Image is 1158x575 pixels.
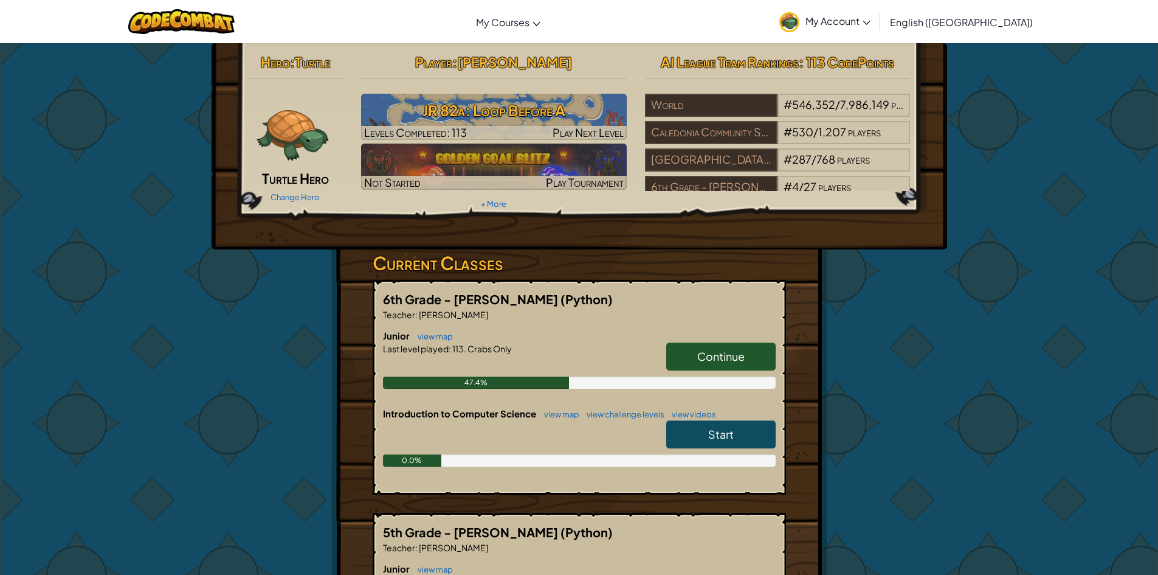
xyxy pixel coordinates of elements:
div: 47.4% [383,377,569,389]
a: Caledonia Community Schools#530/1,207players [645,133,911,147]
span: 4 [792,179,799,193]
div: [GEOGRAPHIC_DATA][PERSON_NAME] [645,148,777,172]
a: view map [538,409,579,419]
span: players [818,179,851,193]
a: view videos [666,409,716,419]
a: English ([GEOGRAPHIC_DATA]) [884,5,1039,38]
span: / [813,125,818,139]
a: Change Hero [271,192,320,202]
span: / [812,152,816,166]
span: Play Tournament [546,175,624,189]
span: players [891,97,924,111]
img: JR 82a: Loop Before A [361,94,627,140]
span: Player [415,54,452,71]
span: AI League Team Rankings [661,54,799,71]
span: Crabs Only [466,343,512,354]
span: My Account [805,15,870,27]
span: Start [708,427,734,441]
span: [PERSON_NAME] [418,309,488,320]
a: view challenge levels [581,409,664,419]
span: / [799,179,804,193]
span: Continue [697,349,745,363]
span: Junior [383,563,412,574]
span: : [415,542,418,553]
span: Not Started [364,175,421,189]
span: (Python) [560,291,613,307]
span: 7,986,149 [840,97,889,111]
a: My Account [773,2,877,41]
img: turtle.png [257,94,329,167]
span: : [290,54,295,71]
span: # [784,152,792,166]
span: My Courses [476,16,529,29]
span: Introduction to Computer Science [383,408,538,419]
a: World#546,352/7,986,149players [645,105,911,119]
span: 6th Grade - [PERSON_NAME] [383,291,560,307]
span: / [835,97,840,111]
span: Teacher [383,309,415,320]
span: : [449,343,451,354]
a: 6th Grade - [PERSON_NAME]#4/27players [645,187,911,201]
span: : [452,54,457,71]
span: players [848,125,881,139]
span: Teacher [383,542,415,553]
span: Turtle Hero [262,170,329,187]
span: : [415,309,418,320]
a: Not StartedPlay Tournament [361,144,627,190]
span: : 113 CodePoints [799,54,894,71]
div: 0.0% [383,455,442,467]
span: # [784,97,792,111]
span: (Python) [560,524,613,540]
span: [PERSON_NAME] [457,54,572,71]
a: My Courses [470,5,546,38]
span: 113. [451,343,466,354]
span: 287 [792,152,812,166]
span: Play Next Level [553,125,624,139]
h3: JR 82a: Loop Before A [361,97,627,124]
span: 768 [816,152,835,166]
span: 1,207 [818,125,846,139]
h3: Current Classes [373,249,786,277]
span: Turtle [295,54,330,71]
span: 546,352 [792,97,835,111]
img: avatar [779,12,799,32]
span: Levels Completed: 113 [364,125,467,139]
span: 530 [792,125,813,139]
span: Last level played [383,343,449,354]
span: 27 [804,179,816,193]
div: Caledonia Community Schools [645,121,777,144]
a: + More [481,199,506,209]
span: Hero [261,54,290,71]
a: [GEOGRAPHIC_DATA][PERSON_NAME]#287/768players [645,160,911,174]
div: 6th Grade - [PERSON_NAME] [645,176,777,199]
div: World [645,94,777,117]
span: players [837,152,870,166]
span: # [784,179,792,193]
span: # [784,125,792,139]
span: 5th Grade - [PERSON_NAME] [383,524,560,540]
span: Junior [383,330,412,341]
a: view map [412,565,453,574]
img: CodeCombat logo [128,9,235,34]
a: Play Next Level [361,94,627,140]
a: view map [412,332,453,341]
span: English ([GEOGRAPHIC_DATA]) [890,16,1033,29]
span: [PERSON_NAME] [418,542,488,553]
img: Golden Goal [361,144,627,190]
